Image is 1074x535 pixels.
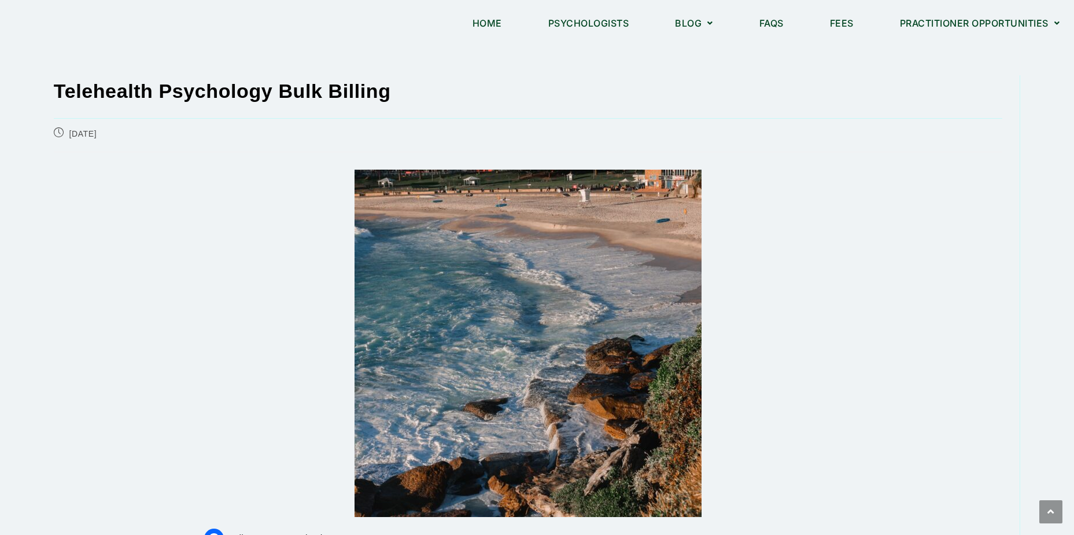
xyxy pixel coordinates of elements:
[745,10,798,36] a: FAQs
[54,75,1002,119] h2: Telehealth Psychology Bulk Billing
[660,10,728,36] a: Blog
[355,170,702,517] img: Telehealth psychology bulk billing
[54,127,97,143] li: [DATE]
[458,10,516,36] a: Home
[815,10,868,36] a: Fees
[1039,500,1062,523] a: Scroll to the top of the page
[534,10,644,36] a: Psychologists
